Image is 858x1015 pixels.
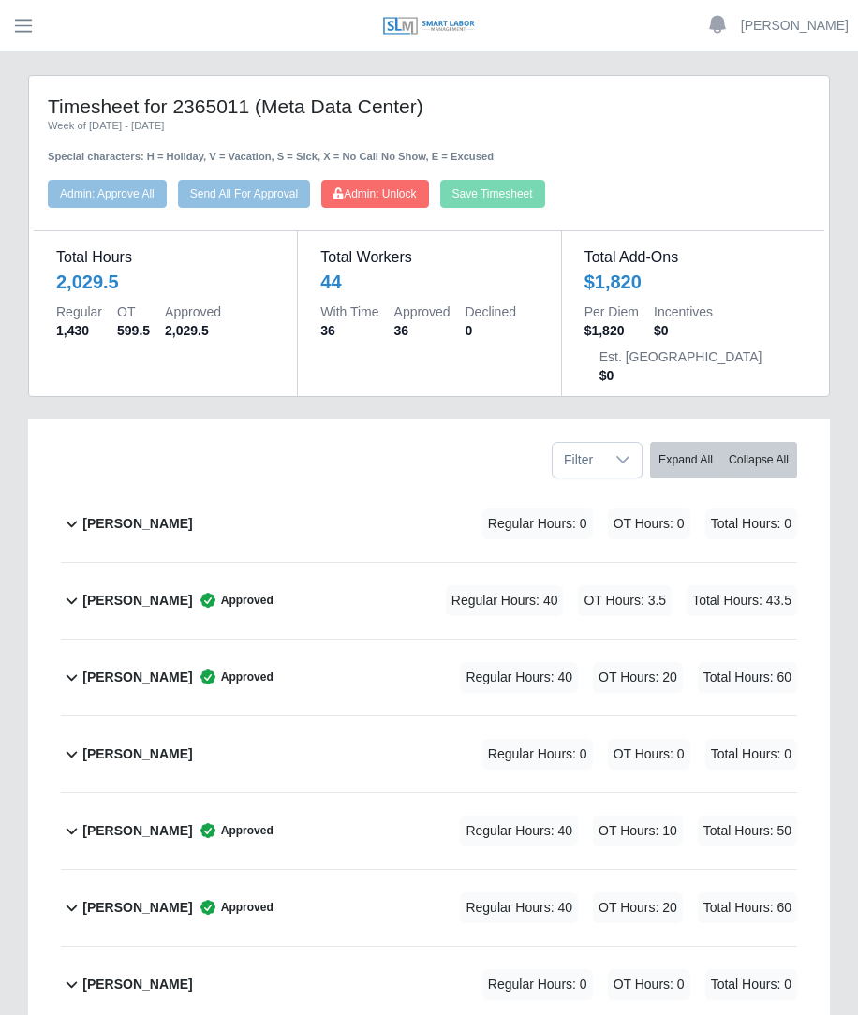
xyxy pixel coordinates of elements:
[82,975,192,994] b: [PERSON_NAME]
[608,969,690,1000] span: OT Hours: 0
[394,302,451,321] dt: Approved
[333,187,416,200] span: Admin: Unlock
[466,321,516,340] dd: 0
[593,892,683,923] span: OT Hours: 20
[584,246,802,269] dt: Total Add-Ons
[654,321,713,340] dd: $0
[61,640,797,715] button: [PERSON_NAME] Approved Regular Hours: 40 OT Hours: 20 Total Hours: 60
[82,668,192,687] b: [PERSON_NAME]
[698,892,797,923] span: Total Hours: 60
[48,118,810,134] div: Week of [DATE] - [DATE]
[56,269,274,295] div: 2,029.5
[460,892,578,923] span: Regular Hours: 40
[165,321,221,340] dd: 2,029.5
[705,969,797,1000] span: Total Hours: 0
[320,269,538,295] div: 44
[608,739,690,770] span: OT Hours: 0
[82,591,192,610] b: [PERSON_NAME]
[578,585,672,616] span: OT Hours: 3.5
[482,969,593,1000] span: Regular Hours: 0
[61,793,797,869] button: [PERSON_NAME] Approved Regular Hours: 40 OT Hours: 10 Total Hours: 50
[584,302,639,321] dt: Per Diem
[82,744,192,764] b: [PERSON_NAME]
[117,321,150,340] dd: 599.5
[720,442,797,478] button: Collapse All
[705,739,797,770] span: Total Hours: 0
[193,898,274,917] span: Approved
[56,321,102,340] dd: 1,430
[584,321,639,340] dd: $1,820
[440,180,545,208] button: Save Timesheet
[705,508,797,539] span: Total Hours: 0
[82,898,192,918] b: [PERSON_NAME]
[61,870,797,946] button: [PERSON_NAME] Approved Regular Hours: 40 OT Hours: 20 Total Hours: 60
[320,246,538,269] dt: Total Workers
[466,302,516,321] dt: Declined
[321,180,428,208] button: Admin: Unlock
[61,486,797,562] button: [PERSON_NAME] Regular Hours: 0 OT Hours: 0 Total Hours: 0
[608,508,690,539] span: OT Hours: 0
[446,585,564,616] span: Regular Hours: 40
[193,591,274,610] span: Approved
[178,180,310,208] button: Send All For Approval
[320,321,378,340] dd: 36
[460,662,578,693] span: Regular Hours: 40
[165,302,221,321] dt: Approved
[654,302,713,321] dt: Incentives
[117,302,150,321] dt: OT
[584,269,802,295] div: $1,820
[193,668,274,686] span: Approved
[599,347,762,366] dt: Est. [GEOGRAPHIC_DATA]
[82,821,192,841] b: [PERSON_NAME]
[698,662,797,693] span: Total Hours: 60
[61,716,797,792] button: [PERSON_NAME] Regular Hours: 0 OT Hours: 0 Total Hours: 0
[593,816,683,846] span: OT Hours: 10
[48,95,810,118] h4: Timesheet for 2365011 (Meta Data Center)
[553,443,604,478] span: Filter
[460,816,578,846] span: Regular Hours: 40
[687,585,797,616] span: Total Hours: 43.5
[61,563,797,639] button: [PERSON_NAME] Approved Regular Hours: 40 OT Hours: 3.5 Total Hours: 43.5
[650,442,797,478] div: bulk actions
[593,662,683,693] span: OT Hours: 20
[382,16,476,37] img: SLM Logo
[698,816,797,846] span: Total Hours: 50
[394,321,451,340] dd: 36
[482,739,593,770] span: Regular Hours: 0
[56,302,102,321] dt: Regular
[193,821,274,840] span: Approved
[48,180,167,208] button: Admin: Approve All
[599,366,762,385] dd: $0
[741,16,849,36] a: [PERSON_NAME]
[650,442,721,478] button: Expand All
[320,302,378,321] dt: With Time
[56,246,274,269] dt: Total Hours
[82,514,192,534] b: [PERSON_NAME]
[482,508,593,539] span: Regular Hours: 0
[48,134,810,165] div: Special characters: H = Holiday, V = Vacation, S = Sick, X = No Call No Show, E = Excused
